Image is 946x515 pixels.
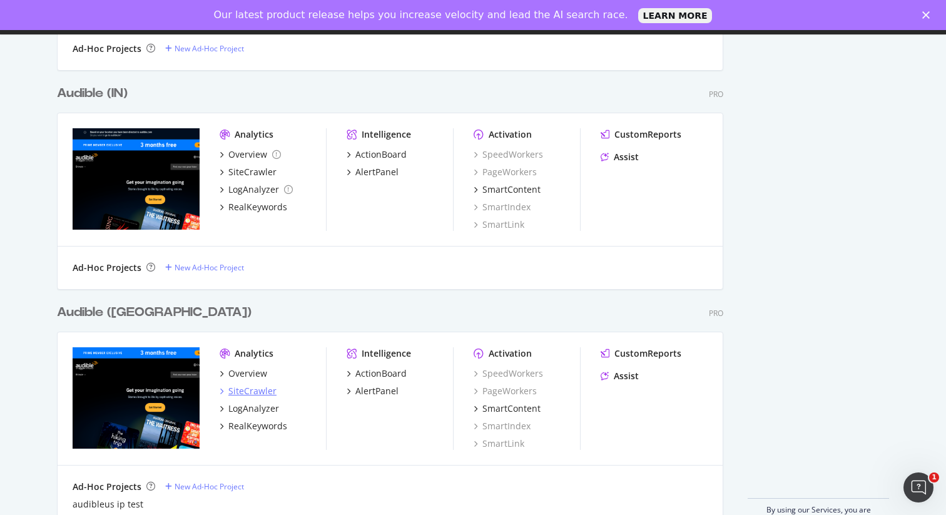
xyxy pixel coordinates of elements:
div: Ad-Hoc Projects [73,481,141,493]
div: AlertPanel [355,385,399,397]
a: AlertPanel [347,166,399,178]
a: AlertPanel [347,385,399,397]
a: PageWorkers [474,385,537,397]
a: RealKeywords [220,420,287,432]
a: SmartIndex [474,420,531,432]
div: Analytics [235,128,273,141]
a: LogAnalyzer [220,402,279,415]
div: Intelligence [362,347,411,360]
div: New Ad-Hoc Project [175,481,244,492]
a: Overview [220,367,267,380]
div: Overview [228,367,267,380]
a: New Ad-Hoc Project [165,481,244,492]
div: RealKeywords [228,420,287,432]
a: LogAnalyzer [220,183,293,196]
div: CustomReports [614,347,681,360]
div: SiteCrawler [228,385,277,397]
a: New Ad-Hoc Project [165,43,244,54]
img: audible.in [73,128,200,230]
div: Audible ([GEOGRAPHIC_DATA]) [57,303,252,322]
div: Activation [489,128,532,141]
a: ActionBoard [347,367,407,380]
div: Activation [489,347,532,360]
a: PageWorkers [474,166,537,178]
div: ActionBoard [355,148,407,161]
a: Overview [220,148,281,161]
a: SmartLink [474,218,524,231]
a: RealKeywords [220,201,287,213]
div: ActionBoard [355,367,407,380]
div: New Ad-Hoc Project [175,262,244,273]
div: LogAnalyzer [228,183,279,196]
a: SiteCrawler [220,385,277,397]
a: SmartLink [474,437,524,450]
a: Assist [601,151,639,163]
div: SmartContent [482,402,541,415]
a: LEARN MORE [638,8,713,23]
a: SpeedWorkers [474,148,543,161]
a: SmartContent [474,402,541,415]
div: Pro [709,308,723,319]
span: 1 [929,472,939,482]
a: SiteCrawler [220,166,277,178]
div: CustomReports [614,128,681,141]
a: CustomReports [601,347,681,360]
div: New Ad-Hoc Project [175,43,244,54]
a: Audible (IN) [57,84,133,103]
div: SiteCrawler [228,166,277,178]
div: Assist [614,151,639,163]
a: SmartContent [474,183,541,196]
a: New Ad-Hoc Project [165,262,244,273]
div: Overview [228,148,267,161]
a: CustomReports [601,128,681,141]
div: Assist [614,370,639,382]
div: Intelligence [362,128,411,141]
div: SmartContent [482,183,541,196]
a: SmartIndex [474,201,531,213]
div: Analytics [235,347,273,360]
div: Audible (IN) [57,84,128,103]
div: Our latest product release helps you increase velocity and lead the AI search race. [214,9,628,21]
a: audibleus ip test [73,498,143,511]
div: AlertPanel [355,166,399,178]
a: Assist [601,370,639,382]
a: Audible ([GEOGRAPHIC_DATA]) [57,303,257,322]
img: audible.com [73,347,200,449]
div: Ad-Hoc Projects [73,43,141,55]
div: LogAnalyzer [228,402,279,415]
div: Ad-Hoc Projects [73,262,141,274]
div: RealKeywords [228,201,287,213]
div: Close [922,11,935,19]
a: ActionBoard [347,148,407,161]
iframe: Intercom live chat [903,472,933,502]
a: SpeedWorkers [474,367,543,380]
div: Pro [709,89,723,99]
